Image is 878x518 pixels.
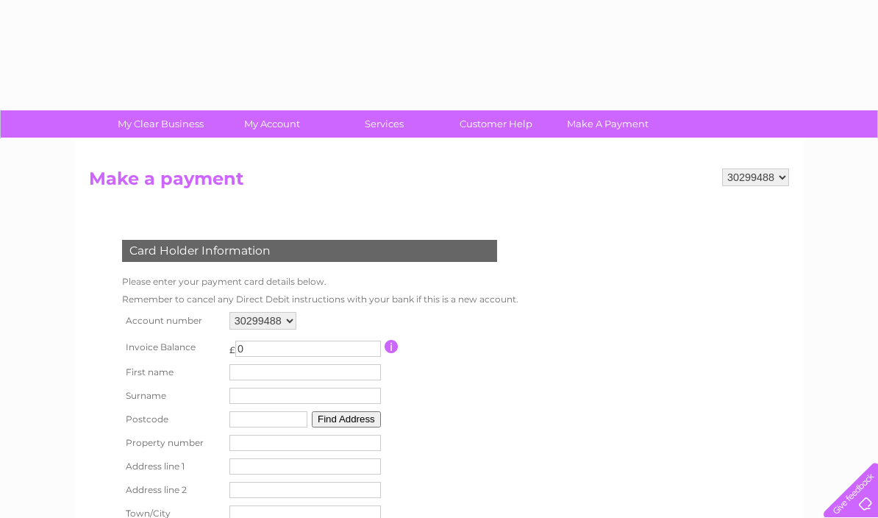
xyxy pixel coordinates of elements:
[118,361,226,384] th: First name
[118,408,226,431] th: Postcode
[312,411,381,427] button: Find Address
[385,340,399,353] input: Information
[118,333,226,361] th: Invoice Balance
[435,110,557,138] a: Customer Help
[118,478,226,502] th: Address line 2
[118,273,522,291] td: Please enter your payment card details below.
[122,240,497,262] div: Card Holder Information
[118,431,226,455] th: Property number
[229,337,235,355] td: £
[118,384,226,408] th: Surname
[118,291,522,308] td: Remember to cancel any Direct Debit instructions with your bank if this is a new account.
[118,455,226,478] th: Address line 1
[324,110,445,138] a: Services
[212,110,333,138] a: My Account
[547,110,668,138] a: Make A Payment
[100,110,221,138] a: My Clear Business
[89,168,789,196] h2: Make a payment
[118,308,226,333] th: Account number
